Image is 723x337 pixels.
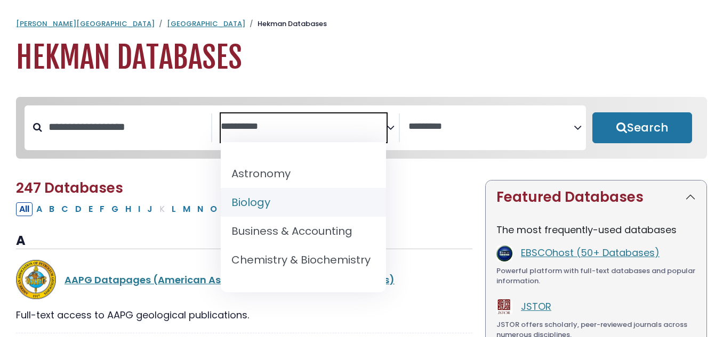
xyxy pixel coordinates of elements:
button: Filter Results C [58,202,71,216]
h1: Hekman Databases [16,40,707,76]
button: Featured Databases [486,180,706,214]
button: Filter Results E [85,202,96,216]
nav: breadcrumb [16,19,707,29]
button: Filter Results L [168,202,179,216]
button: Filter Results M [180,202,194,216]
li: Business & Accounting [221,217,386,245]
button: Filter Results I [135,202,143,216]
a: EBSCOhost (50+ Databases) [521,246,660,259]
li: Astronomy [221,159,386,188]
button: Filter Results H [122,202,134,216]
button: Filter Results O [207,202,220,216]
button: All [16,202,33,216]
li: Chemistry & Biochemistry [221,245,386,274]
a: [PERSON_NAME][GEOGRAPHIC_DATA] [16,19,155,29]
nav: Search filters [16,97,707,159]
p: The most frequently-used databases [496,223,696,237]
button: Filter Results N [194,202,206,216]
a: JSTOR [521,300,551,313]
button: Filter Results B [46,202,58,216]
div: Powerful platform with full-text databases and popular information. [496,266,696,286]
textarea: Search [408,121,574,133]
button: Filter Results D [72,202,85,216]
div: Alpha-list to filter by first letter of database name [16,202,376,215]
li: Hekman Databases [245,19,327,29]
textarea: Search [221,121,387,133]
li: Classics [221,274,386,303]
button: Submit for Search Results [592,112,692,143]
button: Filter Results G [108,202,122,216]
button: Filter Results A [33,202,45,216]
h3: A [16,233,472,249]
a: [GEOGRAPHIC_DATA] [167,19,245,29]
li: Biology [221,188,386,217]
button: Filter Results J [144,202,156,216]
button: Filter Results F [97,202,108,216]
div: Full-text access to AAPG geological publications. [16,308,472,322]
a: AAPG Datapages (American Association of Petroleum Geologists) [65,273,395,286]
span: 247 Databases [16,178,123,198]
input: Search database by title or keyword [42,118,211,136]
